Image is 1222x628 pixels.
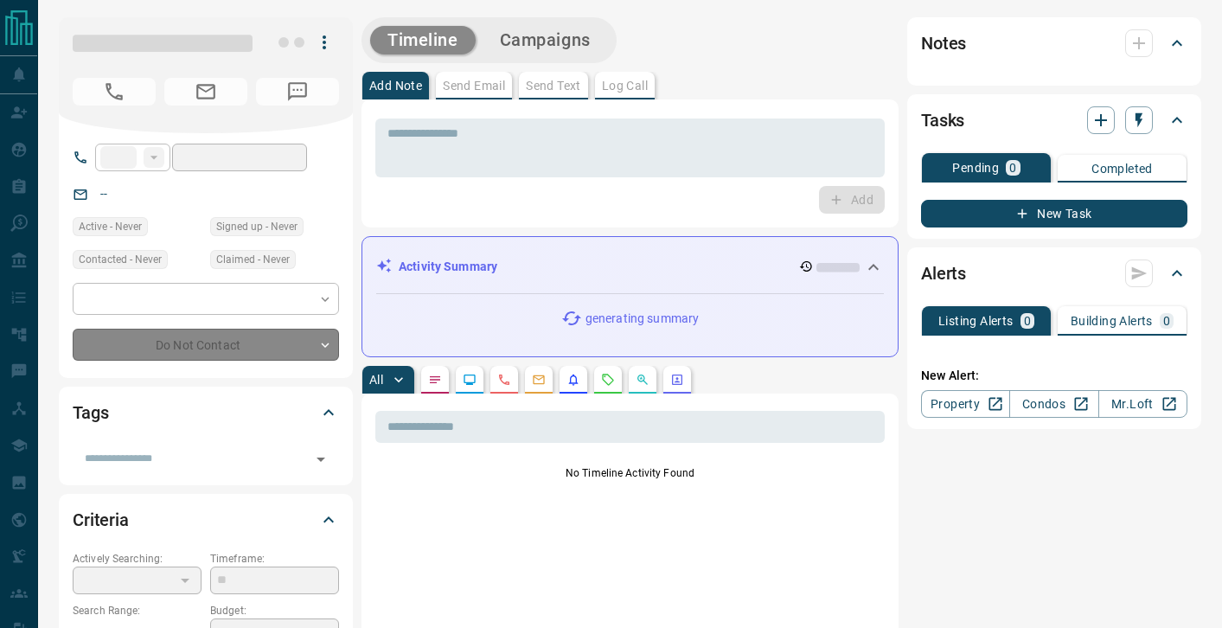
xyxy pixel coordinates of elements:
h2: Criteria [73,506,129,534]
p: 0 [1163,315,1170,327]
svg: Lead Browsing Activity [463,373,477,387]
span: Claimed - Never [216,251,290,268]
button: New Task [921,200,1187,227]
p: Budget: [210,603,339,618]
a: Condos [1009,390,1098,418]
p: New Alert: [921,367,1187,385]
div: Alerts [921,253,1187,294]
svg: Calls [497,373,511,387]
button: Open [309,447,333,471]
div: Tasks [921,99,1187,141]
p: All [369,374,383,386]
p: No Timeline Activity Found [375,465,885,481]
h2: Notes [921,29,966,57]
span: No Email [164,78,247,106]
div: Criteria [73,499,339,541]
p: generating summary [585,310,699,328]
p: Listing Alerts [938,315,1014,327]
div: Do Not Contact [73,329,339,361]
div: Notes [921,22,1187,64]
a: Mr.Loft [1098,390,1187,418]
a: -- [100,187,107,201]
span: No Number [256,78,339,106]
p: Timeframe: [210,551,339,567]
h2: Alerts [921,260,966,287]
p: 0 [1024,315,1031,327]
span: Active - Never [79,218,142,235]
p: Completed [1091,163,1153,175]
p: Activity Summary [399,258,497,276]
p: 0 [1009,162,1016,174]
div: Tags [73,392,339,433]
span: No Number [73,78,156,106]
button: Campaigns [483,26,608,54]
p: Pending [952,162,999,174]
p: Building Alerts [1071,315,1153,327]
p: Add Note [369,80,422,92]
div: Activity Summary [376,251,884,283]
svg: Emails [532,373,546,387]
button: Timeline [370,26,476,54]
svg: Opportunities [636,373,649,387]
p: Search Range: [73,603,202,618]
a: Property [921,390,1010,418]
span: Signed up - Never [216,218,298,235]
h2: Tasks [921,106,964,134]
svg: Agent Actions [670,373,684,387]
h2: Tags [73,399,108,426]
span: Contacted - Never [79,251,162,268]
p: Actively Searching: [73,551,202,567]
svg: Notes [428,373,442,387]
svg: Listing Alerts [566,373,580,387]
svg: Requests [601,373,615,387]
